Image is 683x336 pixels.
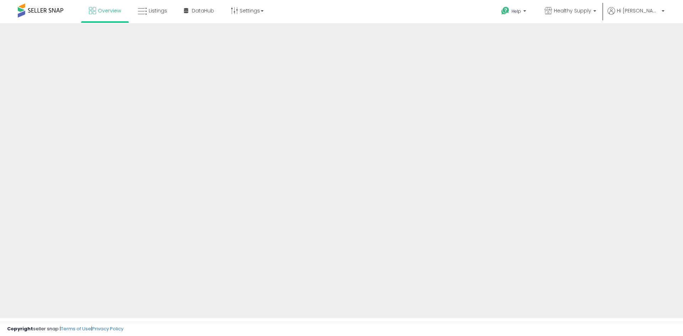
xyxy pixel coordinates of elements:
[501,6,510,15] i: Get Help
[98,7,121,14] span: Overview
[608,7,665,23] a: Hi [PERSON_NAME]
[496,1,533,23] a: Help
[554,7,591,14] span: Healthy Supply
[512,8,521,14] span: Help
[617,7,660,14] span: Hi [PERSON_NAME]
[149,7,167,14] span: Listings
[192,7,214,14] span: DataHub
